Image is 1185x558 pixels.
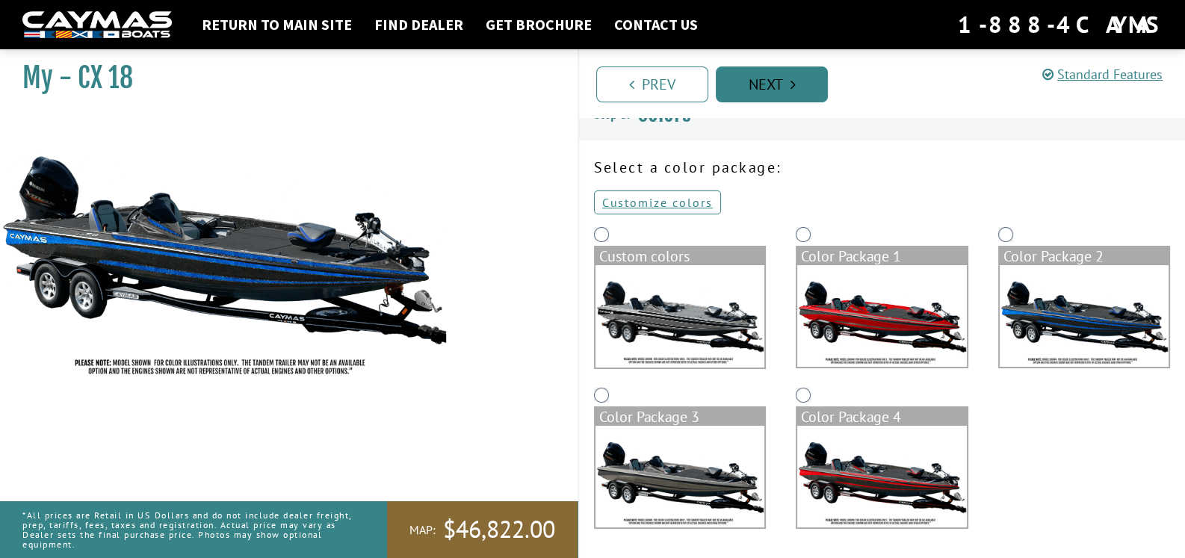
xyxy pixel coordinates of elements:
a: Next [716,66,828,102]
p: *All prices are Retail in US Dollars and do not include dealer freight, prep, tariffs, fees, taxe... [22,503,353,557]
a: Contact Us [607,15,705,34]
div: Color Package 3 [595,408,764,426]
a: Prev [596,66,708,102]
div: Color Package 2 [1000,247,1169,265]
img: color_package_274.png [595,426,764,527]
div: Custom colors [595,247,764,265]
img: white-logo-c9c8dbefe5ff5ceceb0f0178aa75bf4bb51f6bca0971e226c86eb53dfe498488.png [22,11,172,39]
div: Color Package 4 [797,408,966,426]
a: Standard Features [1042,66,1163,83]
img: color_package_272.png [797,265,966,367]
span: $46,822.00 [443,514,555,545]
h1: My - CX 18 [22,61,540,95]
img: color_package_275.png [797,426,966,527]
div: 1-888-4CAYMAS [958,8,1163,41]
img: cx18-Base-Layer.png [595,265,764,368]
ul: Pagination [592,64,1185,102]
img: color_package_273.png [1000,265,1169,367]
a: MAP:$46,822.00 [387,501,578,558]
span: MAP: [409,522,436,538]
p: Select a color package: [594,156,1170,179]
a: Get Brochure [478,15,599,34]
div: Color Package 1 [797,247,966,265]
a: Customize colors [594,190,721,214]
a: Find Dealer [367,15,471,34]
a: Return to main site [194,15,359,34]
